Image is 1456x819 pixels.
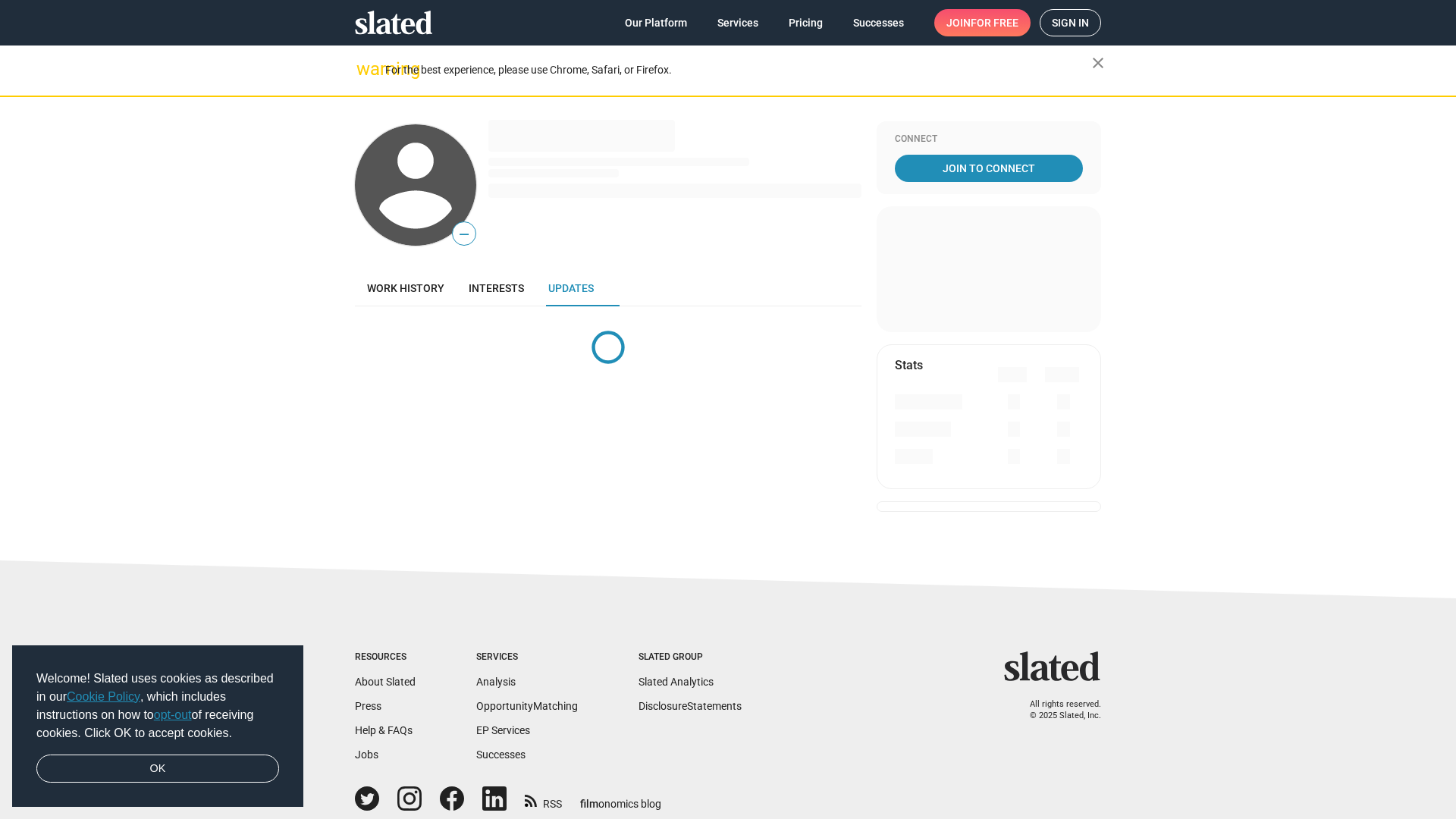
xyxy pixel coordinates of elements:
a: EP Services [476,724,530,736]
div: Slated Group [639,651,742,664]
div: Resources [355,651,416,664]
div: cookieconsent [12,645,303,808]
a: Pricing [777,9,835,36]
mat-icon: warning [356,60,375,78]
a: dismiss cookie message [36,755,279,783]
a: Successes [476,748,526,761]
a: Interests [457,270,536,306]
span: Our Platform [625,9,687,36]
div: Services [476,651,578,664]
a: Joinfor free [934,9,1031,36]
a: Sign in [1040,9,1101,36]
a: Services [705,9,770,36]
a: Updates [536,270,606,306]
a: Analysis [476,676,516,688]
a: DisclosureStatements [639,700,742,712]
span: — [453,224,475,244]
span: Interests [469,282,524,294]
a: Work history [355,270,457,306]
mat-card-title: Stats [895,357,923,373]
a: RSS [525,788,562,811]
a: About Slated [355,676,416,688]
mat-icon: close [1089,54,1107,72]
div: Connect [895,133,1083,146]
span: Services [717,9,758,36]
a: Jobs [355,748,378,761]
span: Pricing [789,9,823,36]
span: for free [971,9,1018,36]
a: Our Platform [613,9,699,36]
a: Join To Connect [895,155,1083,182]
span: Successes [853,9,904,36]
a: Slated Analytics [639,676,714,688]
span: film [580,798,598,810]
a: opt-out [154,708,192,721]
span: Welcome! Slated uses cookies as described in our , which includes instructions on how to of recei... [36,670,279,742]
span: Sign in [1052,10,1089,36]
a: Successes [841,9,916,36]
span: Join To Connect [898,155,1080,182]
div: For the best experience, please use Chrome, Safari, or Firefox. [385,60,1092,80]
a: Press [355,700,381,712]
span: Work history [367,282,444,294]
a: OpportunityMatching [476,700,578,712]
a: Help & FAQs [355,724,413,736]
a: Cookie Policy [67,690,140,703]
span: Updates [548,282,594,294]
a: filmonomics blog [580,785,661,811]
span: Join [946,9,1018,36]
p: All rights reserved. © 2025 Slated, Inc. [1014,699,1101,721]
